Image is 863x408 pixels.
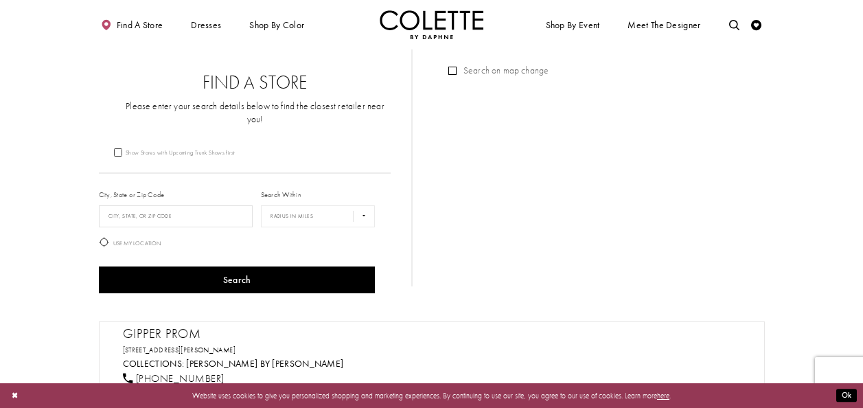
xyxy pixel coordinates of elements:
[836,389,857,403] button: Submit Dialog
[546,20,600,30] span: Shop By Event
[99,190,165,200] label: City, State or Zip Code
[6,387,23,405] button: Close Dialog
[136,372,225,385] span: [PHONE_NUMBER]
[249,20,304,30] span: Shop by color
[434,49,765,286] div: Map with store locations
[99,205,253,227] input: City, State, or ZIP Code
[123,358,185,370] span: Collections:
[123,326,751,342] h2: Gipper Prom
[119,100,391,126] p: Please enter your search details below to find the closest retailer near you!
[119,72,391,93] h2: Find a Store
[657,391,669,400] a: here
[726,10,742,39] a: Toggle search
[191,20,221,30] span: Dresses
[99,10,165,39] a: Find a store
[625,10,704,39] a: Meet the designer
[186,358,343,370] a: Visit Colette by Daphne page - Opens in new tab
[123,345,235,354] a: Opens in new tab
[628,20,700,30] span: Meet the designer
[543,10,602,39] span: Shop By Event
[261,205,376,227] select: Radius In Miles
[247,10,307,39] span: Shop by color
[99,267,376,293] button: Search
[380,10,484,39] a: Visit Home Page
[749,10,765,39] a: Check Wishlist
[123,372,225,385] a: [PHONE_NUMBER]
[380,10,484,39] img: Colette by Daphne
[188,10,224,39] span: Dresses
[261,190,301,200] label: Search Within
[117,20,163,30] span: Find a store
[75,389,788,403] p: Website uses cookies to give you personalized shopping and marketing experiences. By continuing t...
